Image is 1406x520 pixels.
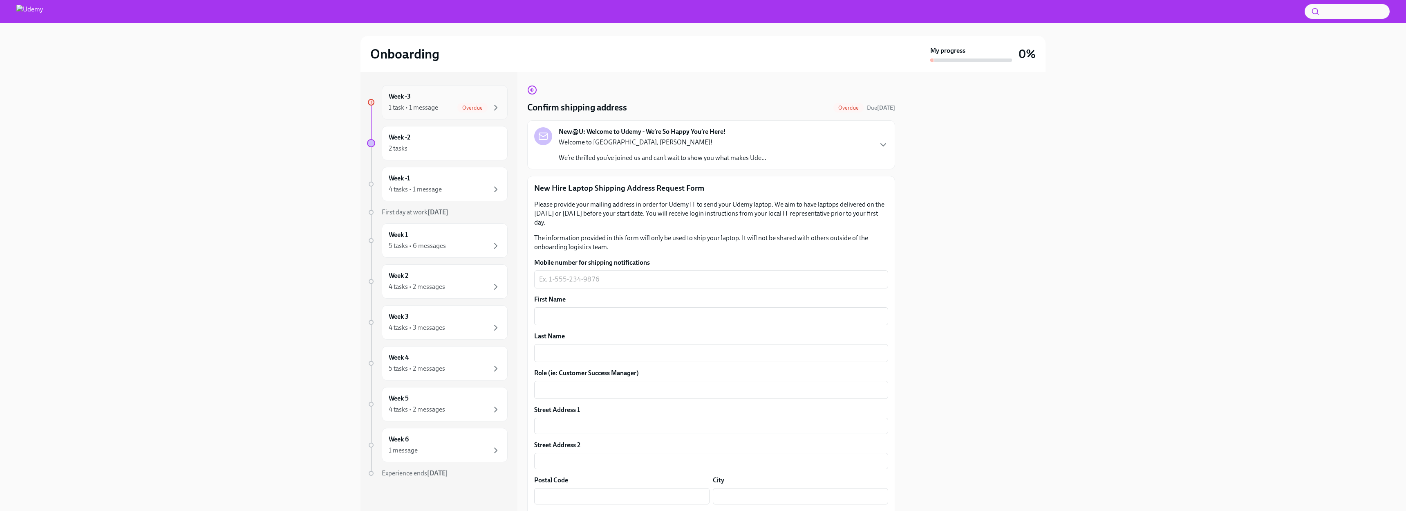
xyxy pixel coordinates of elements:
[389,103,438,112] div: 1 task • 1 message
[877,104,895,111] strong: [DATE]
[367,208,508,217] a: First day at work[DATE]
[389,353,409,362] h6: Week 4
[389,144,407,153] div: 2 tasks
[367,346,508,380] a: Week 45 tasks • 2 messages
[16,5,43,18] img: Udemy
[389,92,411,101] h6: Week -3
[367,264,508,299] a: Week 24 tasks • 2 messages
[867,104,895,111] span: Due
[389,133,410,142] h6: Week -2
[389,174,410,183] h6: Week -1
[527,101,627,114] h4: Confirm shipping address
[367,305,508,340] a: Week 34 tasks • 3 messages
[534,369,888,378] label: Role (ie: Customer Success Manager)
[559,153,766,162] p: We’re thrilled you’ve joined us and can’t wait to show you what makes Ude...
[389,364,445,373] div: 5 tasks • 2 messages
[382,469,448,477] span: Experience ends
[389,446,418,455] div: 1 message
[367,428,508,462] a: Week 61 message
[559,127,726,136] strong: New@U: Welcome to Udemy - We’re So Happy You’re Here!
[867,104,895,112] span: September 19th, 2025 09:00
[389,230,408,239] h6: Week 1
[534,234,888,252] p: The information provided in this form will only be used to ship your laptop. It will not be share...
[389,282,445,291] div: 4 tasks • 2 messages
[367,85,508,119] a: Week -31 task • 1 messageOverdue
[559,138,766,147] p: Welcome to [GEOGRAPHIC_DATA], [PERSON_NAME]!
[534,200,888,227] p: Please provide your mailing address in order for Udemy IT to send your Udemy laptop. We aim to ha...
[713,511,736,520] label: Country
[534,332,888,341] label: Last Name
[534,258,888,267] label: Mobile number for shipping notifications
[367,387,508,421] a: Week 54 tasks • 2 messages
[457,105,488,111] span: Overdue
[713,476,724,485] label: City
[833,105,864,111] span: Overdue
[389,394,409,403] h6: Week 5
[389,405,445,414] div: 4 tasks • 2 messages
[389,241,446,250] div: 5 tasks • 6 messages
[534,476,568,485] label: Postal Code
[389,185,442,194] div: 4 tasks • 1 message
[427,469,448,477] strong: [DATE]
[370,46,439,62] h2: Onboarding
[534,441,580,450] label: Street Address 2
[428,208,448,216] strong: [DATE]
[389,271,408,280] h6: Week 2
[382,208,448,216] span: First day at work
[389,312,409,321] h6: Week 3
[389,323,445,332] div: 4 tasks • 3 messages
[534,511,572,520] label: State/Region
[534,295,888,304] label: First Name
[534,405,580,414] label: Street Address 1
[367,126,508,160] a: Week -22 tasks
[389,435,409,444] h6: Week 6
[1019,47,1036,61] h3: 0%
[367,223,508,258] a: Week 15 tasks • 6 messages
[930,46,965,55] strong: My progress
[534,183,888,194] p: New Hire Laptop Shipping Address Request Form
[367,167,508,201] a: Week -14 tasks • 1 message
